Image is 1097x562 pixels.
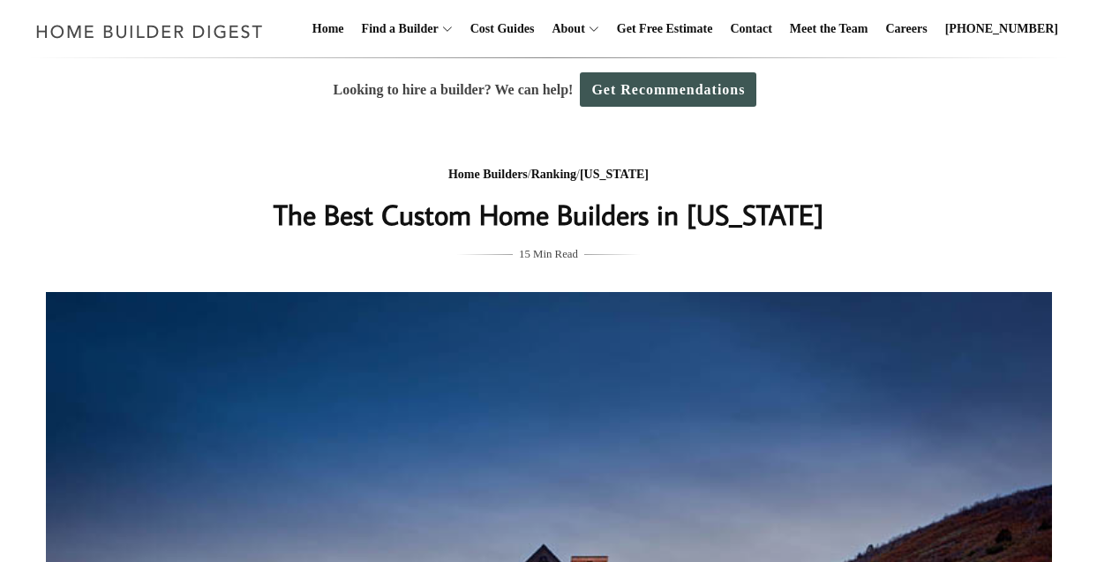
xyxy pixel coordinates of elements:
[519,244,578,264] span: 15 Min Read
[28,14,271,49] img: Home Builder Digest
[531,168,576,181] a: Ranking
[197,164,901,186] div: / /
[197,193,901,236] h1: The Best Custom Home Builders in [US_STATE]
[580,72,756,107] a: Get Recommendations
[610,1,720,57] a: Get Free Estimate
[463,1,542,57] a: Cost Guides
[448,168,528,181] a: Home Builders
[879,1,935,57] a: Careers
[783,1,875,57] a: Meet the Team
[355,1,439,57] a: Find a Builder
[545,1,584,57] a: About
[305,1,351,57] a: Home
[938,1,1065,57] a: [PHONE_NUMBER]
[723,1,778,57] a: Contact
[580,168,649,181] a: [US_STATE]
